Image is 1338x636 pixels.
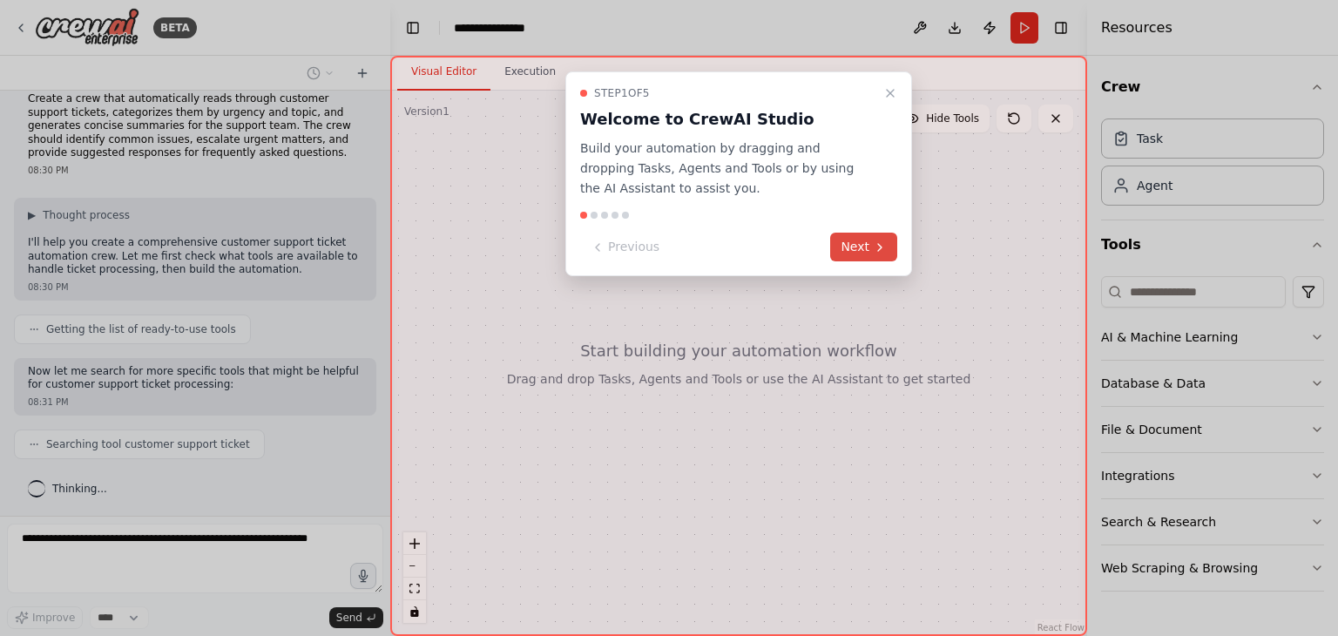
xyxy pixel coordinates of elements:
[580,233,670,261] button: Previous
[830,233,897,261] button: Next
[401,16,425,40] button: Hide left sidebar
[580,139,876,198] p: Build your automation by dragging and dropping Tasks, Agents and Tools or by using the AI Assista...
[594,86,650,100] span: Step 1 of 5
[580,107,876,132] h3: Welcome to CrewAI Studio
[880,83,901,104] button: Close walkthrough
